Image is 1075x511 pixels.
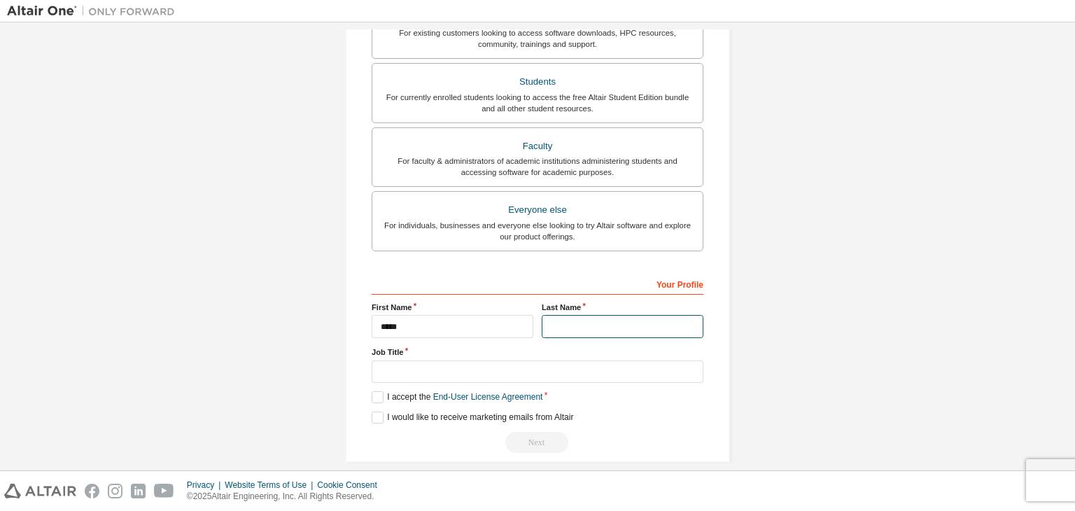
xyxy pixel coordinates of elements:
[4,484,76,498] img: altair_logo.svg
[372,391,542,403] label: I accept the
[372,412,573,423] label: I would like to receive marketing emails from Altair
[381,136,694,156] div: Faculty
[131,484,146,498] img: linkedin.svg
[372,302,533,313] label: First Name
[317,479,385,491] div: Cookie Consent
[7,4,182,18] img: Altair One
[381,92,694,114] div: For currently enrolled students looking to access the free Altair Student Edition bundle and all ...
[85,484,99,498] img: facebook.svg
[154,484,174,498] img: youtube.svg
[381,155,694,178] div: For faculty & administrators of academic institutions administering students and accessing softwa...
[381,200,694,220] div: Everyone else
[225,479,317,491] div: Website Terms of Use
[433,392,543,402] a: End-User License Agreement
[187,479,225,491] div: Privacy
[372,432,703,453] div: Read and acccept EULA to continue
[108,484,122,498] img: instagram.svg
[187,491,386,503] p: © 2025 Altair Engineering, Inc. All Rights Reserved.
[542,302,703,313] label: Last Name
[381,72,694,92] div: Students
[372,272,703,295] div: Your Profile
[381,220,694,242] div: For individuals, businesses and everyone else looking to try Altair software and explore our prod...
[372,346,703,358] label: Job Title
[381,27,694,50] div: For existing customers looking to access software downloads, HPC resources, community, trainings ...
